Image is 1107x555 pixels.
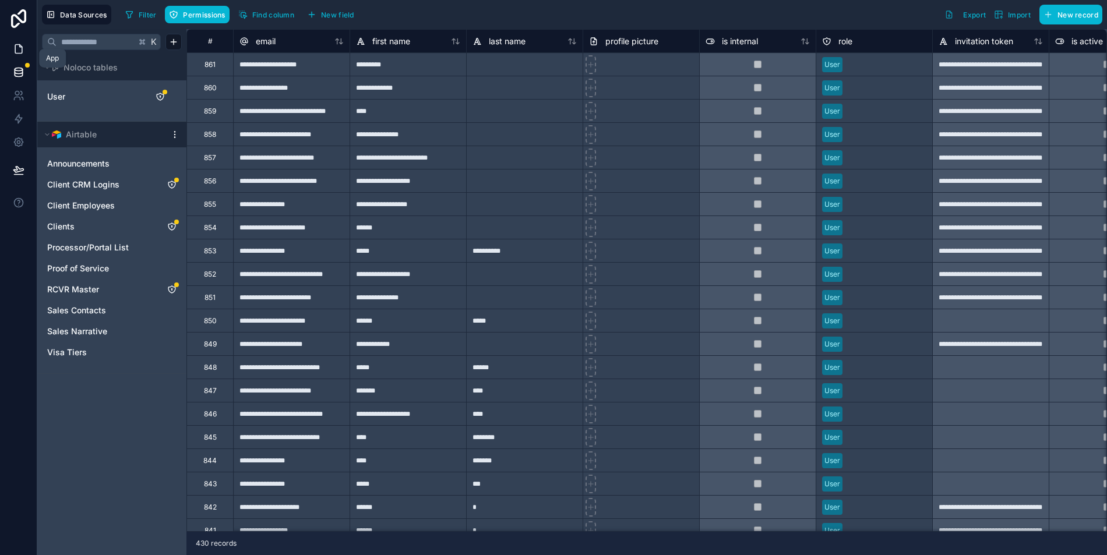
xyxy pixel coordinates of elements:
a: Client Employees [47,200,153,211]
div: 845 [204,433,217,442]
span: Export [963,10,986,19]
button: New record [1039,5,1102,24]
span: email [256,36,276,47]
a: Permissions [165,6,234,23]
div: User [824,432,840,443]
div: User [824,502,840,512]
div: 854 [204,223,217,232]
span: Proof of Service [47,263,109,274]
button: Data Sources [42,5,111,24]
span: Sales Contacts [47,305,106,316]
div: User [824,455,840,466]
div: User [824,199,840,210]
button: Export [940,5,990,24]
div: 856 [204,176,216,186]
div: Processor/Portal List [42,238,182,257]
span: Import [1008,10,1031,19]
span: Clients [47,221,75,232]
div: 848 [204,363,217,372]
div: Announcements [42,154,182,173]
span: is internal [722,36,758,47]
div: User [824,479,840,489]
div: 855 [204,200,216,209]
div: 846 [204,409,217,419]
span: role [838,36,852,47]
div: 849 [204,340,217,349]
span: Sales Narrative [47,326,107,337]
div: Sales Narrative [42,322,182,341]
span: Filter [139,10,157,19]
div: User [824,362,840,373]
span: Data Sources [60,10,107,19]
span: RCVR Master [47,284,99,295]
div: 844 [203,456,217,465]
span: K [150,38,158,46]
a: Sales Narrative [47,326,153,337]
div: Proof of Service [42,259,182,278]
span: Find column [252,10,294,19]
span: Visa Tiers [47,347,87,358]
a: Sales Contacts [47,305,153,316]
div: User [824,129,840,140]
div: User [824,59,840,70]
button: Filter [121,6,161,23]
span: Processor/Portal List [47,242,129,253]
button: Import [990,5,1035,24]
span: Noloco tables [64,62,118,73]
button: Find column [234,6,298,23]
button: Noloco tables [42,59,175,76]
div: User [824,246,840,256]
span: User [47,91,65,102]
span: Client CRM Logins [47,179,119,190]
div: Sales Contacts [42,301,182,320]
div: 857 [204,153,216,162]
div: User [824,316,840,326]
a: User [47,91,142,102]
button: New field [303,6,358,23]
img: Airtable Logo [52,130,61,139]
div: 861 [205,60,216,69]
div: User [824,292,840,303]
span: last name [489,36,526,47]
div: User [824,525,840,536]
span: profile picture [605,36,658,47]
a: Clients [47,221,153,232]
span: invitation token [955,36,1013,47]
span: New record [1057,10,1098,19]
div: 852 [204,270,216,279]
span: Permissions [183,10,225,19]
div: 850 [204,316,217,326]
div: User [824,269,840,280]
div: Clients [42,217,182,236]
div: 853 [204,246,216,256]
div: Client Employees [42,196,182,215]
a: Announcements [47,158,153,169]
span: 430 records [196,539,237,548]
button: Airtable LogoAirtable [42,126,165,143]
div: App [46,54,59,63]
div: Visa Tiers [42,343,182,362]
div: Client CRM Logins [42,175,182,194]
span: Airtable [66,129,97,140]
span: first name [372,36,410,47]
a: Processor/Portal List [47,242,153,253]
div: 859 [204,107,216,116]
div: User [824,339,840,349]
button: Permissions [165,6,229,23]
div: User [42,87,182,106]
a: Client CRM Logins [47,179,153,190]
span: Client Employees [47,200,115,211]
div: User [824,386,840,396]
span: Announcements [47,158,110,169]
div: User [824,83,840,93]
div: User [824,153,840,163]
div: 847 [204,386,217,395]
a: Visa Tiers [47,347,153,358]
a: RCVR Master [47,284,153,295]
div: User [824,222,840,233]
a: New record [1035,5,1102,24]
div: RCVR Master [42,280,182,299]
div: User [824,106,840,116]
div: User [824,409,840,419]
div: 858 [204,130,216,139]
